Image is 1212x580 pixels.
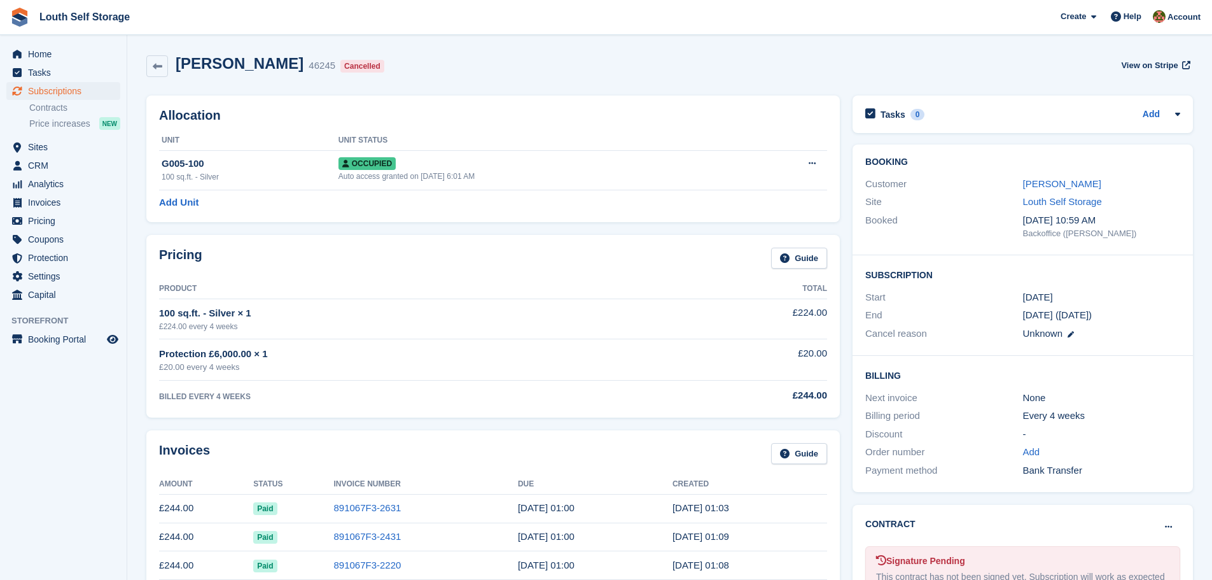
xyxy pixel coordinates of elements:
a: 891067F3-2220 [333,560,401,570]
div: End [865,308,1022,323]
a: menu [6,267,120,285]
div: Auto access granted on [DATE] 6:01 AM [338,171,748,182]
span: Pricing [28,212,104,230]
span: Help [1124,10,1141,23]
span: [DATE] ([DATE]) [1023,309,1092,320]
span: Paid [253,560,277,572]
div: Order number [865,445,1022,460]
h2: Booking [865,157,1180,167]
time: 2025-05-22 00:08:18 UTC [672,560,729,570]
div: Payment method [865,463,1022,478]
div: Bank Transfer [1023,463,1180,478]
div: Billing period [865,409,1022,423]
a: Guide [771,443,827,464]
span: Booking Portal [28,330,104,348]
time: 2024-08-15 00:00:00 UTC [1023,290,1053,305]
th: Unit [159,131,338,151]
img: Andy Smith [1153,10,1166,23]
time: 2025-05-23 00:00:00 UTC [518,560,575,570]
h2: Invoices [159,443,210,464]
div: Protection £6,000.00 × 1 [159,347,666,362]
h2: Allocation [159,108,827,123]
time: 2025-06-20 00:00:00 UTC [518,531,575,542]
span: Storefront [11,315,127,327]
span: Create [1061,10,1086,23]
a: menu [6,175,120,193]
span: CRM [28,157,104,174]
a: Louth Self Storage [1023,196,1102,207]
td: £244.00 [159,494,253,523]
span: Home [28,45,104,63]
h2: Pricing [159,248,202,269]
div: Every 4 weeks [1023,409,1180,423]
div: Cancelled [340,60,384,73]
div: Discount [865,427,1022,442]
a: [PERSON_NAME] [1023,178,1101,189]
a: Louth Self Storage [34,6,135,27]
a: 891067F3-2631 [333,502,401,513]
span: Account [1167,11,1201,24]
div: 100 sq.ft. - Silver [162,171,338,183]
a: Add Unit [159,195,199,210]
div: £20.00 every 4 weeks [159,361,666,374]
th: Amount [159,474,253,495]
time: 2025-06-19 00:09:35 UTC [672,531,729,542]
span: Price increases [29,118,90,130]
a: Guide [771,248,827,269]
div: Start [865,290,1022,305]
div: Signature Pending [876,555,1169,568]
a: menu [6,138,120,156]
h2: Tasks [881,109,905,120]
div: Cancel reason [865,327,1022,341]
span: Settings [28,267,104,285]
div: BILLED EVERY 4 WEEKS [159,391,666,402]
div: 0 [910,109,925,120]
h2: Subscription [865,268,1180,281]
a: menu [6,230,120,248]
td: £244.00 [159,551,253,580]
time: 2025-07-18 00:00:00 UTC [518,502,575,513]
span: Protection [28,249,104,267]
th: Due [518,474,672,495]
img: stora-icon-8386f47178a22dfd0bd8f6a31ec36ba5ce8667c1dd55bd0f319d3a0aa187defe.svg [10,8,29,27]
th: Created [672,474,827,495]
a: View on Stripe [1116,55,1193,76]
a: 891067F3-2431 [333,531,401,542]
span: Paid [253,531,277,544]
th: Unit Status [338,131,748,151]
div: £244.00 [666,388,827,403]
div: Site [865,195,1022,209]
span: Subscriptions [28,82,104,100]
div: £224.00 every 4 weeks [159,321,666,332]
a: menu [6,212,120,230]
a: menu [6,157,120,174]
th: Status [253,474,333,495]
a: Price increases NEW [29,117,120,131]
th: Invoice Number [333,474,517,495]
h2: Contract [865,518,916,531]
a: menu [6,194,120,211]
h2: Billing [865,369,1180,381]
a: menu [6,45,120,63]
td: £20.00 [666,339,827,381]
td: £224.00 [666,299,827,339]
a: menu [6,330,120,348]
span: Capital [28,286,104,304]
div: Next invoice [865,391,1022,406]
span: Tasks [28,64,104,81]
div: Customer [865,177,1022,192]
td: £244.00 [159,523,253,551]
span: Unknown [1023,328,1063,339]
a: Add [1143,108,1160,122]
span: Sites [28,138,104,156]
a: Add [1023,445,1040,460]
span: Coupons [28,230,104,248]
span: Occupied [338,157,396,170]
a: menu [6,64,120,81]
a: Preview store [105,332,120,347]
div: Booked [865,213,1022,240]
div: Backoffice ([PERSON_NAME]) [1023,227,1180,240]
span: Invoices [28,194,104,211]
div: 46245 [309,59,335,73]
div: NEW [99,117,120,130]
